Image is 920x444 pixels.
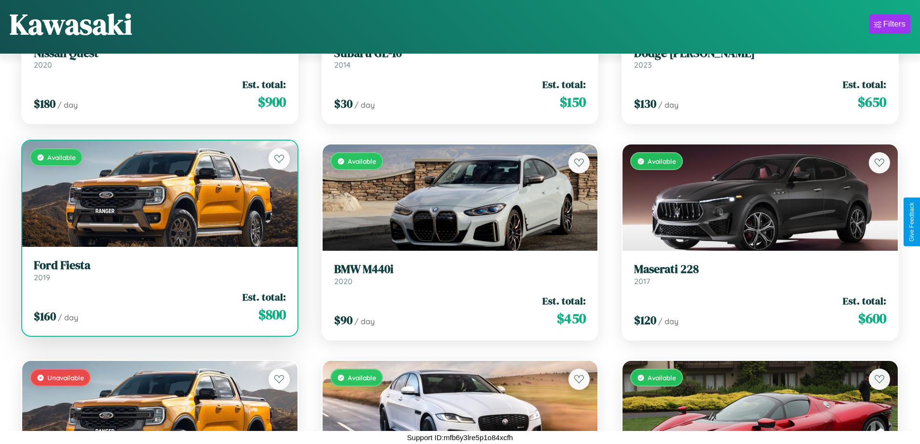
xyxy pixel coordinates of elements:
[57,100,78,110] span: / day
[634,276,650,286] span: 2017
[334,276,353,286] span: 2020
[407,431,513,444] p: Support ID: mfb6y3lre5p1o84xcfh
[348,157,376,165] span: Available
[334,312,353,328] span: $ 90
[47,373,84,382] span: Unavailable
[634,96,656,112] span: $ 130
[858,92,886,112] span: $ 650
[843,294,886,308] span: Est. total:
[334,262,586,286] a: BMW M440i2020
[634,262,886,286] a: Maserati 2282017
[354,316,375,326] span: / day
[34,308,56,324] span: $ 160
[348,373,376,382] span: Available
[10,4,132,44] h1: Kawasaki
[648,373,676,382] span: Available
[557,309,586,328] span: $ 450
[634,46,886,70] a: Dodge [PERSON_NAME]2023
[869,14,910,34] button: Filters
[58,313,78,322] span: / day
[47,153,76,161] span: Available
[908,202,915,242] div: Give Feedback
[334,46,586,70] a: Subaru GL-102014
[542,294,586,308] span: Est. total:
[258,305,286,324] span: $ 800
[354,100,375,110] span: / day
[658,100,679,110] span: / day
[34,272,50,282] span: 2019
[34,258,286,282] a: Ford Fiesta2019
[634,262,886,276] h3: Maserati 228
[258,92,286,112] span: $ 900
[883,19,906,29] div: Filters
[658,316,679,326] span: / day
[34,46,286,70] a: Nissan Quest2020
[334,262,586,276] h3: BMW M440i
[34,258,286,272] h3: Ford Fiesta
[34,60,52,70] span: 2020
[648,157,676,165] span: Available
[242,290,286,304] span: Est. total:
[34,96,56,112] span: $ 180
[334,96,353,112] span: $ 30
[334,60,351,70] span: 2014
[634,60,651,70] span: 2023
[242,77,286,91] span: Est. total:
[560,92,586,112] span: $ 150
[542,77,586,91] span: Est. total:
[858,309,886,328] span: $ 600
[843,77,886,91] span: Est. total:
[634,312,656,328] span: $ 120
